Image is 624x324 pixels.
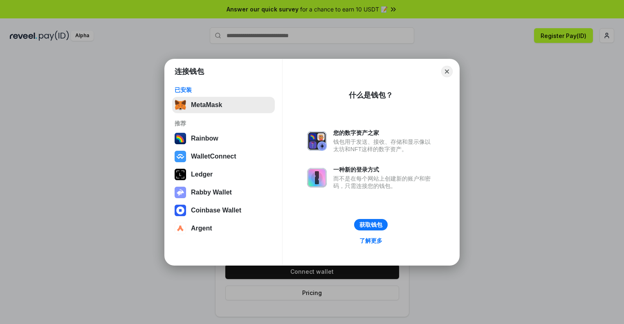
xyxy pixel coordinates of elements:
button: Argent [172,220,275,237]
div: 钱包用于发送、接收、存储和显示像以太坊和NFT这样的数字资产。 [333,138,435,153]
div: 获取钱包 [359,221,382,228]
img: svg+xml,%3Csvg%20width%3D%2228%22%20height%3D%2228%22%20viewBox%3D%220%200%2028%2028%22%20fill%3D... [175,151,186,162]
div: Rabby Wallet [191,189,232,196]
div: MetaMask [191,101,222,109]
img: svg+xml,%3Csvg%20width%3D%22120%22%20height%3D%22120%22%20viewBox%3D%220%200%20120%20120%22%20fil... [175,133,186,144]
div: Coinbase Wallet [191,207,241,214]
button: MetaMask [172,97,275,113]
img: svg+xml,%3Csvg%20xmlns%3D%22http%3A%2F%2Fwww.w3.org%2F2000%2Fsvg%22%20width%3D%2228%22%20height%3... [175,169,186,180]
div: WalletConnect [191,153,236,160]
button: Rainbow [172,130,275,147]
img: svg+xml,%3Csvg%20width%3D%2228%22%20height%3D%2228%22%20viewBox%3D%220%200%2028%2028%22%20fill%3D... [175,205,186,216]
img: svg+xml,%3Csvg%20fill%3D%22none%22%20height%3D%2233%22%20viewBox%3D%220%200%2035%2033%22%20width%... [175,99,186,111]
div: 一种新的登录方式 [333,166,435,173]
img: svg+xml,%3Csvg%20xmlns%3D%22http%3A%2F%2Fwww.w3.org%2F2000%2Fsvg%22%20fill%3D%22none%22%20viewBox... [307,131,327,151]
button: 获取钱包 [354,219,388,230]
div: Argent [191,225,212,232]
img: svg+xml,%3Csvg%20width%3D%2228%22%20height%3D%2228%22%20viewBox%3D%220%200%2028%2028%22%20fill%3D... [175,223,186,234]
button: Ledger [172,166,275,183]
div: 了解更多 [359,237,382,244]
div: 已安装 [175,86,272,94]
button: Close [441,66,453,77]
div: 什么是钱包？ [349,90,393,100]
button: Rabby Wallet [172,184,275,201]
button: WalletConnect [172,148,275,165]
img: svg+xml,%3Csvg%20xmlns%3D%22http%3A%2F%2Fwww.w3.org%2F2000%2Fsvg%22%20fill%3D%22none%22%20viewBox... [175,187,186,198]
div: 而不是在每个网站上创建新的账户和密码，只需连接您的钱包。 [333,175,435,190]
div: Rainbow [191,135,218,142]
div: 推荐 [175,120,272,127]
div: 您的数字资产之家 [333,129,435,136]
button: Coinbase Wallet [172,202,275,219]
div: Ledger [191,171,213,178]
h1: 连接钱包 [175,67,204,76]
a: 了解更多 [355,235,387,246]
img: svg+xml,%3Csvg%20xmlns%3D%22http%3A%2F%2Fwww.w3.org%2F2000%2Fsvg%22%20fill%3D%22none%22%20viewBox... [307,168,327,188]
